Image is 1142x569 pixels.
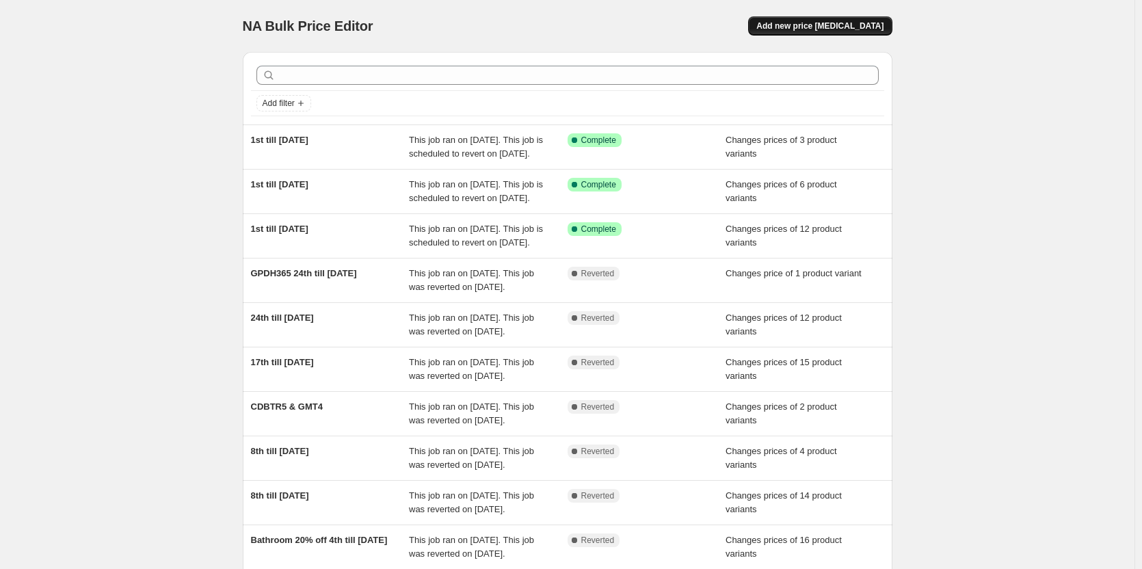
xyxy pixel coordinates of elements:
[581,490,615,501] span: Reverted
[581,313,615,323] span: Reverted
[251,135,308,145] span: 1st till [DATE]
[251,401,323,412] span: CDBTR5 & GMT4
[581,135,616,146] span: Complete
[726,401,837,425] span: Changes prices of 2 product variants
[409,490,534,514] span: This job ran on [DATE]. This job was reverted on [DATE].
[251,446,309,456] span: 8th till [DATE]
[409,268,534,292] span: This job ran on [DATE]. This job was reverted on [DATE].
[263,98,295,109] span: Add filter
[409,313,534,336] span: This job ran on [DATE]. This job was reverted on [DATE].
[748,16,892,36] button: Add new price [MEDICAL_DATA]
[243,18,373,34] span: NA Bulk Price Editor
[581,446,615,457] span: Reverted
[251,224,308,234] span: 1st till [DATE]
[409,179,543,203] span: This job ran on [DATE]. This job is scheduled to revert on [DATE].
[256,95,311,111] button: Add filter
[409,535,534,559] span: This job ran on [DATE]. This job was reverted on [DATE].
[251,179,308,189] span: 1st till [DATE]
[251,268,357,278] span: GPDH365 24th till [DATE]
[581,401,615,412] span: Reverted
[726,224,842,248] span: Changes prices of 12 product variants
[581,179,616,190] span: Complete
[251,535,388,545] span: Bathroom 20% off 4th till [DATE]
[726,135,837,159] span: Changes prices of 3 product variants
[726,313,842,336] span: Changes prices of 12 product variants
[581,268,615,279] span: Reverted
[726,179,837,203] span: Changes prices of 6 product variants
[409,135,543,159] span: This job ran on [DATE]. This job is scheduled to revert on [DATE].
[251,490,309,501] span: 8th till [DATE]
[251,313,314,323] span: 24th till [DATE]
[409,224,543,248] span: This job ran on [DATE]. This job is scheduled to revert on [DATE].
[726,446,837,470] span: Changes prices of 4 product variants
[581,224,616,235] span: Complete
[409,401,534,425] span: This job ran on [DATE]. This job was reverted on [DATE].
[726,490,842,514] span: Changes prices of 14 product variants
[251,357,314,367] span: 17th till [DATE]
[581,535,615,546] span: Reverted
[726,268,862,278] span: Changes price of 1 product variant
[581,357,615,368] span: Reverted
[726,535,842,559] span: Changes prices of 16 product variants
[756,21,884,31] span: Add new price [MEDICAL_DATA]
[409,446,534,470] span: This job ran on [DATE]. This job was reverted on [DATE].
[726,357,842,381] span: Changes prices of 15 product variants
[409,357,534,381] span: This job ran on [DATE]. This job was reverted on [DATE].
